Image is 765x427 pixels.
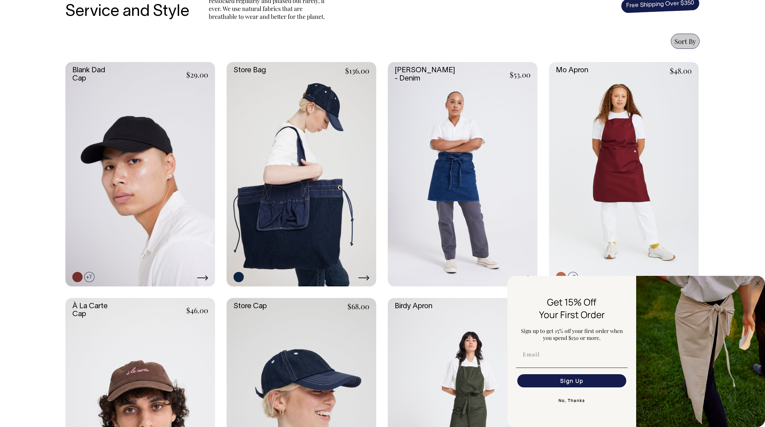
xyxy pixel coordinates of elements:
span: +7 [84,272,94,282]
span: +9 [568,272,578,282]
input: Email [517,348,626,361]
span: Your First Order [539,308,605,321]
span: Sign up to get 15% off your first order when you spend $150 or more. [521,327,623,341]
img: 5e34ad8f-4f05-4173-92a8-ea475ee49ac9.jpeg [636,276,765,427]
span: Sort By [674,37,696,46]
button: Sign Up [517,374,626,387]
span: Get 15% Off [547,296,597,308]
button: No, Thanks [516,394,628,407]
button: Close dialog [754,279,762,287]
div: FLYOUT Form [507,276,765,427]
